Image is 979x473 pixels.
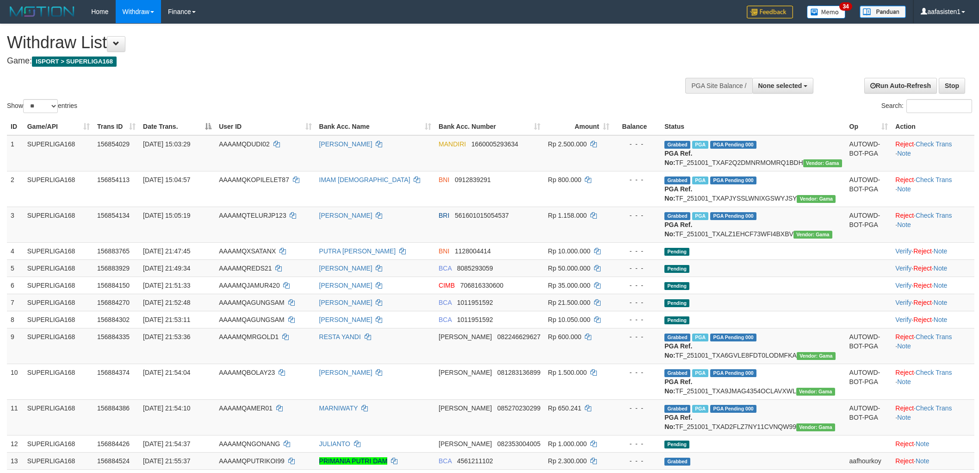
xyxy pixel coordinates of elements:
[934,247,948,255] a: Note
[97,212,130,219] span: 156854134
[143,457,190,465] span: [DATE] 21:55:37
[664,414,692,430] b: PGA Ref. No:
[846,171,892,207] td: AUTOWD-BOT-PGA
[97,404,130,412] span: 156884386
[7,5,77,19] img: MOTION_logo.png
[617,315,657,324] div: - - -
[439,140,466,148] span: MANDIRI
[548,440,587,448] span: Rp 1.000.000
[892,207,974,242] td: · ·
[617,264,657,273] div: - - -
[548,176,581,183] span: Rp 800.000
[892,399,974,435] td: · ·
[892,135,974,171] td: · ·
[7,364,24,399] td: 10
[24,277,93,294] td: SUPERLIGA168
[23,99,58,113] select: Showentries
[692,212,708,220] span: Marked by aafsengchandara
[617,404,657,413] div: - - -
[895,247,911,255] a: Verify
[897,185,911,193] a: Note
[846,328,892,364] td: AUTOWD-BOT-PGA
[916,457,929,465] a: Note
[497,369,540,376] span: Copy 081283136899 to clipboard
[548,299,590,306] span: Rp 21.500.000
[548,140,587,148] span: Rp 2.500.000
[497,404,540,412] span: Copy 085270230299 to clipboard
[892,277,974,294] td: · ·
[892,259,974,277] td: · ·
[846,364,892,399] td: AUTOWD-BOT-PGA
[664,334,690,341] span: Grabbed
[319,440,350,448] a: JULIANTO
[661,328,845,364] td: TF_251001_TXA6GVLE8FDT0LODMFKA
[892,328,974,364] td: · ·
[916,440,929,448] a: Note
[747,6,793,19] img: Feedback.jpg
[219,299,285,306] span: AAAAMQAGUNGSAM
[497,333,540,341] span: Copy 082246629627 to clipboard
[895,212,914,219] a: Reject
[24,294,93,311] td: SUPERLIGA168
[439,369,492,376] span: [PERSON_NAME]
[7,171,24,207] td: 2
[24,364,93,399] td: SUPERLIGA168
[97,282,130,289] span: 156884150
[219,333,279,341] span: AAAAMQMRGOLD1
[895,140,914,148] a: Reject
[916,140,952,148] a: Check Trans
[544,118,613,135] th: Amount: activate to sort column ascending
[661,207,845,242] td: TF_251001_TXALZ1EHCF73WFI4BXBV
[803,159,842,167] span: Vendor URL: https://trx31.1velocity.biz
[24,118,93,135] th: Game/API: activate to sort column ascending
[913,247,932,255] a: Reject
[664,405,690,413] span: Grabbed
[613,118,661,135] th: Balance
[7,242,24,259] td: 4
[895,282,911,289] a: Verify
[664,458,690,466] span: Grabbed
[219,212,286,219] span: AAAAMQTELURJP123
[97,457,130,465] span: 156884524
[916,404,952,412] a: Check Trans
[316,118,435,135] th: Bank Acc. Name: activate to sort column ascending
[617,175,657,184] div: - - -
[24,171,93,207] td: SUPERLIGA168
[97,440,130,448] span: 156884426
[219,457,285,465] span: AAAAMQPUTRIKOI99
[97,176,130,183] span: 156854113
[664,141,690,149] span: Grabbed
[664,342,692,359] b: PGA Ref. No:
[807,6,846,19] img: Button%20Memo.svg
[471,140,518,148] span: Copy 1660005293634 to clipboard
[215,118,315,135] th: User ID: activate to sort column ascending
[897,414,911,421] a: Note
[219,404,273,412] span: AAAAMQAMER01
[892,294,974,311] td: · ·
[219,316,285,323] span: AAAAMQAGUNGSAM
[24,435,93,452] td: SUPERLIGA168
[548,265,590,272] span: Rp 50.000.000
[692,369,708,377] span: Marked by aafandaneth
[139,118,215,135] th: Date Trans.: activate to sort column descending
[906,99,972,113] input: Search:
[439,282,455,289] span: CIMB
[439,212,449,219] span: BRI
[548,457,587,465] span: Rp 2.300.000
[548,333,581,341] span: Rp 600.000
[455,176,491,183] span: Copy 0912839291 to clipboard
[439,333,492,341] span: [PERSON_NAME]
[881,99,972,113] label: Search:
[7,294,24,311] td: 7
[661,364,845,399] td: TF_251001_TXA9JMAG4354OCLAVXWL
[219,440,280,448] span: AAAAMQNGONANG
[24,135,93,171] td: SUPERLIGA168
[710,369,756,377] span: PGA Pending
[319,404,358,412] a: MARNIWATY
[916,333,952,341] a: Check Trans
[617,298,657,307] div: - - -
[97,247,130,255] span: 156883765
[752,78,814,94] button: None selected
[219,247,276,255] span: AAAAMQXSATANX
[97,140,130,148] span: 156854029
